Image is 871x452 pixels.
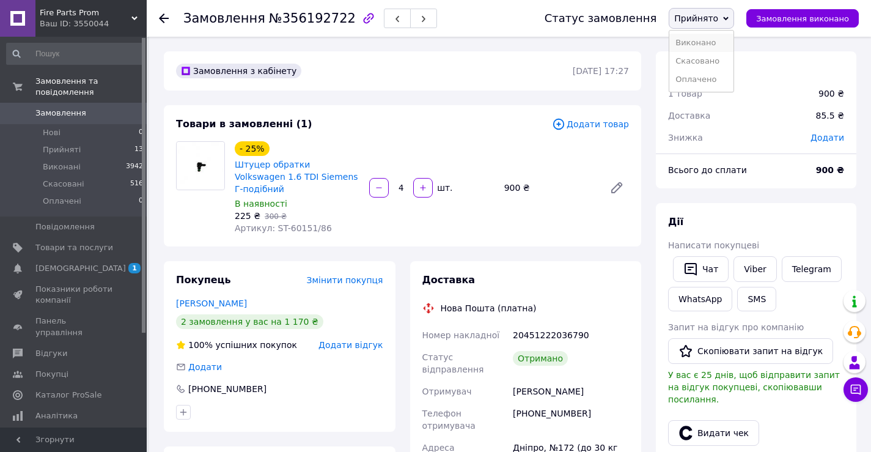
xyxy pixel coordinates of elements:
li: Скасовано [669,52,733,70]
span: 1 [128,263,141,273]
span: Товари та послуги [35,242,113,253]
div: 20451222036790 [510,324,631,346]
div: 900 ₴ [499,179,600,196]
span: Написати покупцеві [668,240,759,250]
div: шт. [434,182,454,194]
span: Замовлення та повідомлення [35,76,147,98]
span: 3942 [126,161,143,172]
span: 13 [134,144,143,155]
div: Статус замовлення [545,12,657,24]
span: Дії [668,216,683,228]
span: Всього [668,64,706,76]
button: Чат [673,256,729,282]
span: Покупець [176,274,231,286]
div: Повернутися назад [159,12,169,24]
button: Видати чек [668,420,759,446]
span: Товари в замовленні (1) [176,118,312,130]
span: Додати [810,133,844,143]
span: 300 ₴ [265,212,287,221]
span: 100% [188,340,213,350]
span: Fire Parts Prom [40,7,131,18]
div: Отримано [513,351,568,366]
span: Оплачені [43,196,81,207]
span: Відгуки [35,348,67,359]
div: [PHONE_NUMBER] [187,383,268,395]
span: Показники роботи компанії [35,284,113,306]
span: Нові [43,127,61,138]
div: - 25% [235,141,270,156]
span: Знижка [668,133,703,143]
span: [DEMOGRAPHIC_DATA] [35,263,126,274]
div: успішних покупок [176,339,297,351]
span: Аналітика [35,410,78,421]
span: Всього до сплати [668,165,747,175]
li: Оплачено [669,70,733,89]
img: Штуцер обратки Volkswagen 1.6 TDI Siemens Г-подібний [177,142,224,190]
a: Штуцер обратки Volkswagen 1.6 TDI Siemens Г-подібний [235,160,358,194]
button: Скопіювати запит на відгук [668,338,833,364]
span: У вас є 25 днів, щоб відправити запит на відгук покупцеві, скопіювавши посилання. [668,370,840,404]
b: 900 ₴ [816,165,844,175]
div: 85.5 ₴ [809,102,851,129]
span: Каталог ProSale [35,390,101,401]
span: Скасовані [43,179,84,190]
button: Замовлення виконано [746,9,859,28]
span: 1 товар [668,89,702,98]
span: Прийняті [43,144,81,155]
a: Viber [733,256,776,282]
span: Отримувач [422,387,472,396]
div: [PERSON_NAME] [510,380,631,402]
span: Повідомлення [35,221,95,232]
span: №356192722 [269,11,356,26]
button: Чат з покупцем [843,377,868,402]
a: [PERSON_NAME] [176,298,247,308]
span: Додати [188,362,222,372]
a: Редагувати [605,176,629,200]
div: 900 ₴ [818,87,844,100]
span: Замовлення [35,108,86,119]
span: В наявності [235,199,287,209]
span: Додати товар [552,117,629,131]
span: 0 [139,127,143,138]
span: Покупці [35,369,68,380]
span: Додати відгук [318,340,383,350]
time: [DATE] 17:27 [573,66,629,76]
button: SMS [737,287,776,311]
div: [PHONE_NUMBER] [510,402,631,437]
span: Запит на відгук про компанію [668,322,804,332]
div: 2 замовлення у вас на 1 170 ₴ [176,314,323,329]
div: Замовлення з кабінету [176,64,301,78]
span: Доставка [668,111,710,120]
span: Панель управління [35,316,113,338]
span: 225 ₴ [235,211,260,221]
span: Номер накладної [422,330,500,340]
span: Замовлення виконано [756,14,849,23]
span: Телефон отримувача [422,409,476,431]
span: Прийнято [674,13,718,23]
span: Змінити покупця [307,275,383,285]
span: 516 [130,179,143,190]
span: Виконані [43,161,81,172]
span: Статус відправлення [422,352,484,374]
div: Нова Пошта (платна) [438,302,540,314]
input: Пошук [6,43,144,65]
span: Артикул: ST-60151/86 [235,223,332,233]
div: Ваш ID: 3550044 [40,18,147,29]
a: WhatsApp [668,287,732,311]
span: Доставка [422,274,476,286]
li: Виконано [669,34,733,52]
a: Telegram [782,256,842,282]
span: 0 [139,196,143,207]
span: Замовлення [183,11,265,26]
